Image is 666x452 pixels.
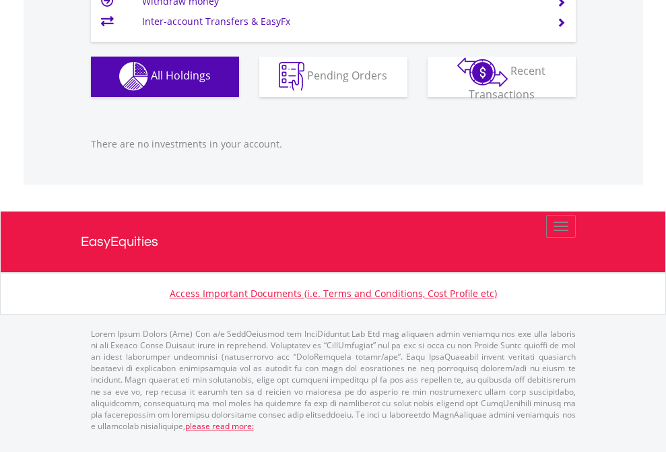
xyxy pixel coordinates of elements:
td: Inter-account Transfers & EasyFx [142,11,540,32]
img: pending_instructions-wht.png [279,62,304,91]
button: Recent Transactions [428,57,576,97]
button: Pending Orders [259,57,407,97]
span: Pending Orders [307,68,387,83]
button: All Holdings [91,57,239,97]
img: holdings-wht.png [119,62,148,91]
p: Lorem Ipsum Dolors (Ame) Con a/e SeddOeiusmod tem InciDiduntut Lab Etd mag aliquaen admin veniamq... [91,328,576,432]
a: EasyEquities [81,212,586,272]
img: transactions-zar-wht.png [457,57,508,87]
a: please read more: [185,420,254,432]
a: Access Important Documents (i.e. Terms and Conditions, Cost Profile etc) [170,287,497,300]
span: Recent Transactions [469,63,546,102]
span: All Holdings [151,68,211,83]
p: There are no investments in your account. [91,137,576,151]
